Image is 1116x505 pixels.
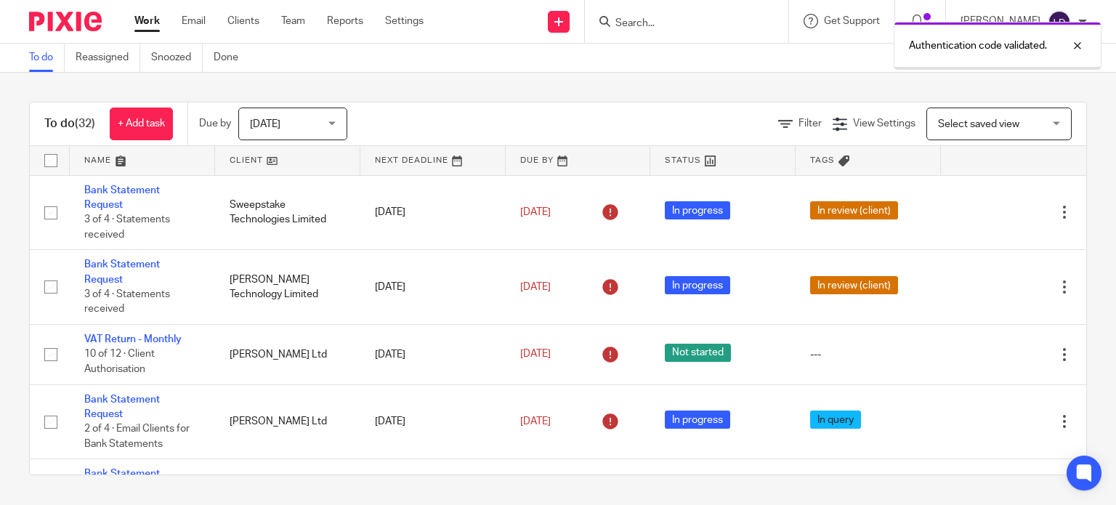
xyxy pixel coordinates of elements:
[665,411,730,429] span: In progress
[520,282,551,292] span: [DATE]
[215,175,360,250] td: Sweepstake Technologies Limited
[1048,10,1071,33] img: svg%3E
[214,44,249,72] a: Done
[385,14,424,28] a: Settings
[853,118,915,129] span: View Settings
[134,14,160,28] a: Work
[215,384,360,459] td: [PERSON_NAME] Ltd
[810,276,898,294] span: In review (client)
[199,116,231,131] p: Due by
[281,14,305,28] a: Team
[151,44,203,72] a: Snoozed
[84,424,190,449] span: 2 of 4 · Email Clients for Bank Statements
[665,276,730,294] span: In progress
[84,289,170,315] span: 3 of 4 · Statements received
[250,119,280,129] span: [DATE]
[810,411,861,429] span: In query
[182,14,206,28] a: Email
[360,325,506,384] td: [DATE]
[360,250,506,325] td: [DATE]
[215,250,360,325] td: [PERSON_NAME] Technology Limited
[360,175,506,250] td: [DATE]
[665,344,731,362] span: Not started
[810,201,898,219] span: In review (client)
[84,469,160,493] a: Bank Statement Request
[938,119,1019,129] span: Select saved view
[84,259,160,284] a: Bank Statement Request
[84,185,160,210] a: Bank Statement Request
[110,108,173,140] a: + Add task
[75,118,95,129] span: (32)
[29,44,65,72] a: To do
[909,39,1047,53] p: Authentication code validated.
[810,156,835,164] span: Tags
[520,350,551,360] span: [DATE]
[44,116,95,132] h1: To do
[84,395,160,419] a: Bank Statement Request
[227,14,259,28] a: Clients
[798,118,822,129] span: Filter
[520,416,551,427] span: [DATE]
[215,325,360,384] td: [PERSON_NAME] Ltd
[84,350,155,375] span: 10 of 12 · Client Authorisation
[360,384,506,459] td: [DATE]
[76,44,140,72] a: Reassigned
[84,214,170,240] span: 3 of 4 · Statements received
[84,334,182,344] a: VAT Return - Monthly
[810,347,926,362] div: ---
[665,201,730,219] span: In progress
[29,12,102,31] img: Pixie
[327,14,363,28] a: Reports
[520,207,551,217] span: [DATE]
